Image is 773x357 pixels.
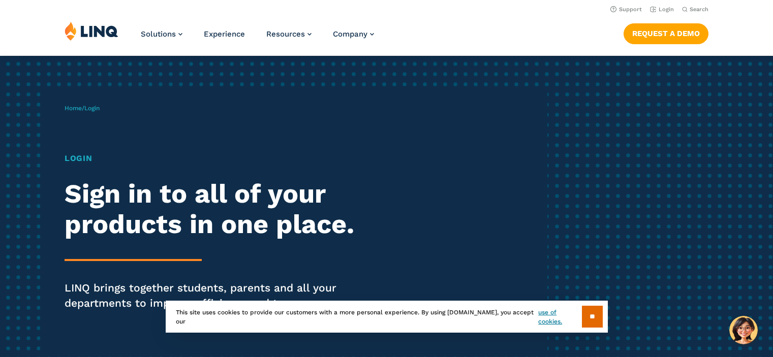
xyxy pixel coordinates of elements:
[538,308,581,326] a: use of cookies.
[166,301,608,333] div: This site uses cookies to provide our customers with a more personal experience. By using [DOMAIN...
[65,21,118,41] img: LINQ | K‑12 Software
[141,29,182,39] a: Solutions
[333,29,374,39] a: Company
[141,21,374,55] nav: Primary Navigation
[333,29,367,39] span: Company
[266,29,305,39] span: Resources
[141,29,176,39] span: Solutions
[65,280,362,311] p: LINQ brings together students, parents and all your departments to improve efficiency and transpa...
[65,179,362,240] h2: Sign in to all of your products in one place.
[690,6,708,13] span: Search
[650,6,674,13] a: Login
[204,29,245,39] a: Experience
[729,316,758,344] button: Hello, have a question? Let’s chat.
[65,105,82,112] a: Home
[624,21,708,44] nav: Button Navigation
[682,6,708,13] button: Open Search Bar
[266,29,312,39] a: Resources
[65,105,100,112] span: /
[84,105,100,112] span: Login
[65,152,362,165] h1: Login
[624,23,708,44] a: Request a Demo
[610,6,642,13] a: Support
